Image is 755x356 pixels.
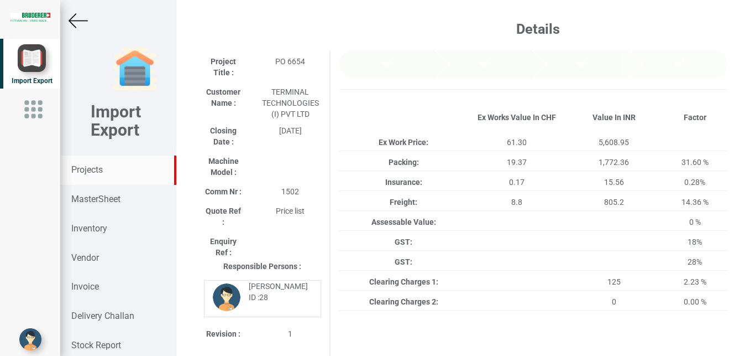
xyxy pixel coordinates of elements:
[395,236,412,247] label: GST:
[240,281,312,303] div: [PERSON_NAME] ID :
[275,57,305,66] span: PO 6654
[205,186,242,197] label: Comm Nr :
[593,112,636,123] label: Value In INR
[204,86,243,109] label: Customer Name :
[204,236,243,258] label: Enquiry Ref :
[689,218,701,226] span: 0 %
[389,157,419,168] label: Packing:
[279,126,302,135] span: [DATE]
[204,156,243,178] label: Machine Model :
[385,177,422,188] label: Insurance:
[71,311,134,321] strong: Delivery Challan
[478,112,556,123] label: Ex Works Value In CHF
[113,47,157,91] img: garage-closed.png
[390,197,417,208] label: Freight:
[688,238,702,246] span: 18%
[288,329,292,338] span: 1
[91,102,141,140] b: Import Export
[213,283,240,311] img: DP
[262,87,319,118] span: TERMINAL TECHNOLOGIES (I) PVT LTD
[71,252,99,263] strong: Vendor
[369,276,438,287] label: Clearing Charges 1:
[204,56,243,78] label: Project Title :
[395,256,412,267] label: GST:
[612,297,616,306] span: 0
[599,138,629,147] span: 5,608.95
[684,178,705,187] span: 0.28%
[681,198,709,207] span: 14.36 %
[379,137,428,148] label: Ex Work Price:
[281,187,299,196] span: 1502
[276,207,305,215] span: Price list
[684,297,706,306] span: 0.00 %
[516,21,560,37] b: Details
[507,158,527,167] span: 19.37
[511,198,522,207] span: 8.8
[599,158,629,167] span: 1,772.36
[681,158,709,167] span: 31.60 %
[204,205,243,228] label: Quote Ref :
[259,293,268,302] strong: 28
[71,281,99,292] strong: Invoice
[71,223,107,234] strong: Inventory
[206,328,240,339] label: Revision :
[507,138,527,147] span: 61.30
[607,277,621,286] span: 125
[12,77,53,85] span: Import Export
[71,164,103,175] strong: Projects
[604,178,624,187] span: 15.56
[371,216,436,228] label: Assessable Value:
[223,261,301,272] label: Responsible Persons :
[684,277,706,286] span: 2.23 %
[509,178,525,187] span: 0.17
[604,198,624,207] span: 805.2
[71,194,120,204] strong: MasterSheet
[369,296,438,307] label: Clearing Charges 2:
[204,125,243,147] label: Closing Date :
[684,112,706,123] label: Factor
[688,257,702,266] span: 28%
[71,340,121,350] strong: Stock Report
